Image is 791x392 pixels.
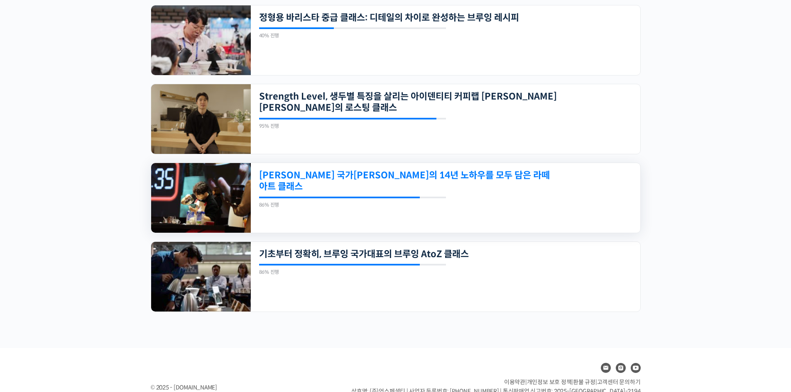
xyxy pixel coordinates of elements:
[259,170,557,192] a: [PERSON_NAME] 국가[PERSON_NAME]의 14년 노하우를 모두 담은 라떼아트 클래스
[2,263,55,284] a: 홈
[55,263,107,284] a: 대화
[26,275,31,282] span: 홈
[527,378,572,386] a: 개인정보 보호 정책
[573,378,595,386] a: 환불 규정
[76,276,86,282] span: 대화
[504,378,525,386] a: 이용약관
[597,378,641,386] span: 고객센터 문의하기
[259,12,557,23] a: 정형용 바리스타 중급 클래스: 디테일의 차이로 완성하는 브루잉 레시피
[259,124,446,129] div: 95% 진행
[259,33,446,38] div: 40% 진행
[259,248,557,260] a: 기초부터 정확히, 브루잉 국가대표의 브루잉 AtoZ 클래스
[128,275,138,282] span: 설정
[259,202,446,207] div: 86% 진행
[107,263,159,284] a: 설정
[259,270,446,275] div: 86% 진행
[259,91,557,114] a: Strength Level, 생두별 특징을 살리는 아이덴티티 커피랩 [PERSON_NAME] [PERSON_NAME]의 로스팅 클래스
